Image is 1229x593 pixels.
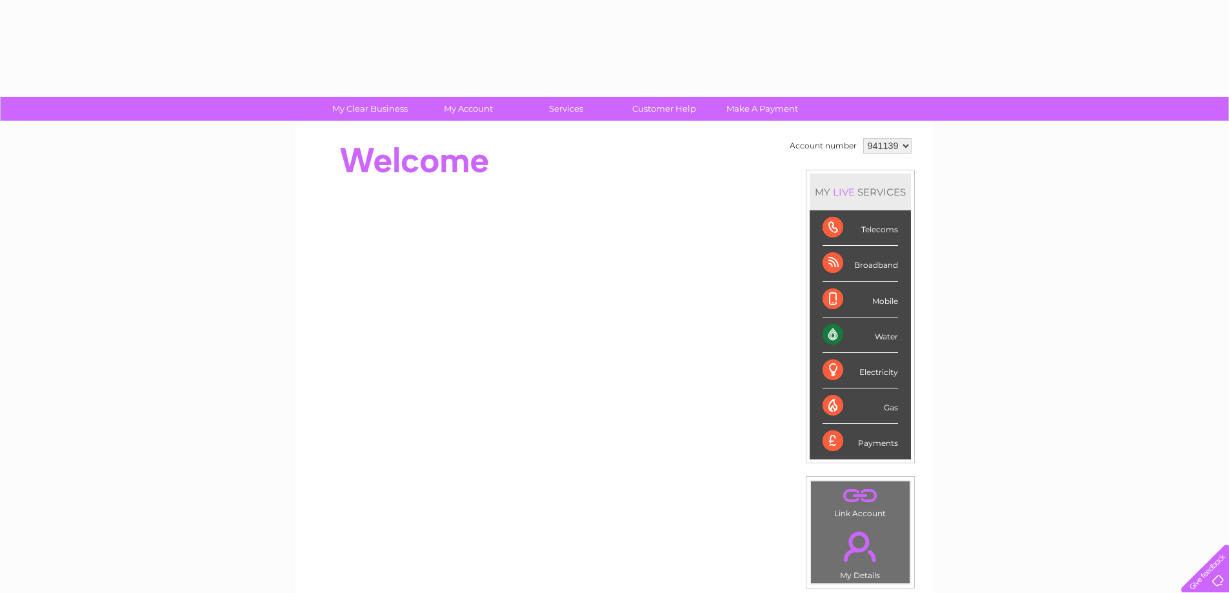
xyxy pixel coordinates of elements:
[709,97,815,121] a: Make A Payment
[814,485,906,507] a: .
[810,174,911,210] div: MY SERVICES
[830,186,857,198] div: LIVE
[823,353,898,388] div: Electricity
[823,388,898,424] div: Gas
[814,524,906,569] a: .
[786,135,860,157] td: Account number
[810,481,910,521] td: Link Account
[823,424,898,459] div: Payments
[823,282,898,317] div: Mobile
[317,97,423,121] a: My Clear Business
[611,97,717,121] a: Customer Help
[823,317,898,353] div: Water
[513,97,619,121] a: Services
[415,97,521,121] a: My Account
[810,521,910,584] td: My Details
[823,210,898,246] div: Telecoms
[823,246,898,281] div: Broadband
